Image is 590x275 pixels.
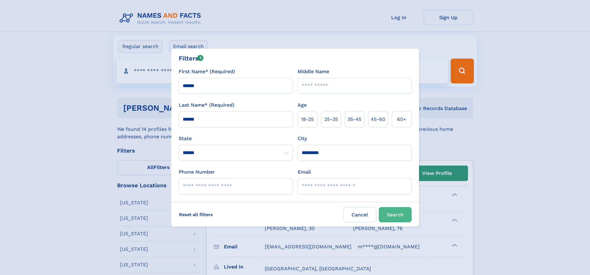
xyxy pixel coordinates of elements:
[347,116,361,123] span: 35‑45
[379,207,412,222] button: Search
[179,68,235,75] label: First Name* (Required)
[301,116,314,123] span: 18‑25
[179,54,204,63] div: Filters
[298,168,311,176] label: Email
[175,207,217,222] label: Reset all filters
[397,116,406,123] span: 60+
[179,168,215,176] label: Phone Number
[298,101,307,109] label: Age
[371,116,385,123] span: 45‑60
[298,135,307,142] label: City
[179,135,293,142] label: State
[343,207,376,222] label: Cancel
[298,68,329,75] label: Middle Name
[324,116,338,123] span: 25‑35
[179,101,234,109] label: Last Name* (Required)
